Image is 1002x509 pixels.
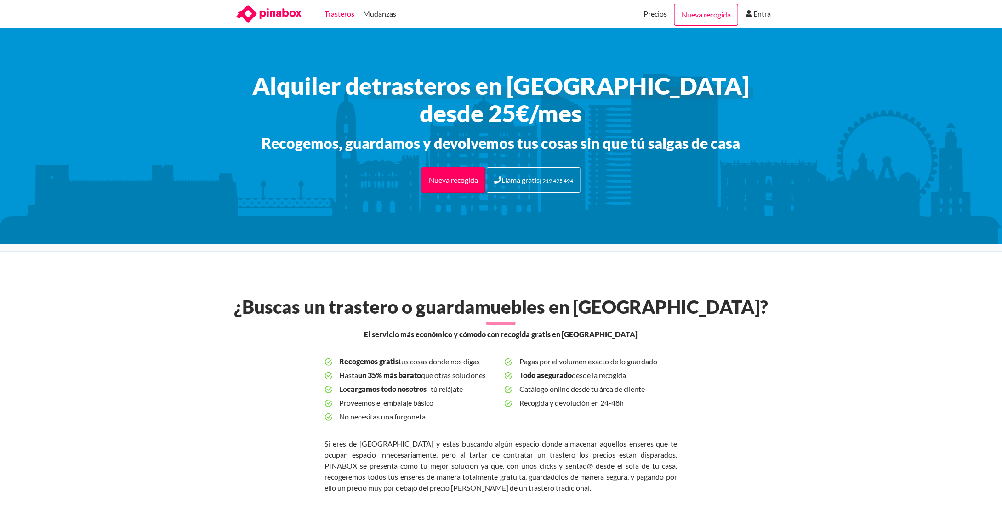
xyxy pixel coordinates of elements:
[519,368,677,382] span: desde la recogida
[364,329,638,340] span: El servicio más económico y cómodo con recogida gratis en [GEOGRAPHIC_DATA]
[325,438,677,493] p: Si eres de [GEOGRAPHIC_DATA] y estas buscando algún espacio donde almacenar aquellos enseres que ...
[225,72,777,127] h1: Alquiler de desde 25€/mes
[540,177,573,184] small: | 919 495 494
[340,396,497,410] span: Proveemos el embalaje básico
[340,410,497,424] span: No necesitas una furgoneta
[340,382,497,396] span: Lo - tú relájate
[519,382,677,396] span: Catálogo online desde tu área de cliente
[225,134,777,153] h3: Recogemos, guardamos y devolvemos tus cosas sin que tú salgas de casa
[487,167,581,193] a: Llama gratis| 919 495 494
[229,296,773,318] h2: ¿Buscas un trastero o guardamuebles en [GEOGRAPHIC_DATA]?
[340,368,497,382] span: Hasta que otras soluciones
[674,4,738,26] a: Nueva recogida
[340,357,399,366] b: Recogemos gratis
[519,371,572,379] b: Todo asegurado
[372,72,750,99] span: trasteros en [GEOGRAPHIC_DATA]
[347,385,427,393] b: cargamos todo nosotros
[421,167,485,193] a: Nueva recogida
[359,371,421,379] b: un 35% más barato
[837,392,1002,509] iframe: Chat Widget
[340,355,497,368] span: tus cosas donde nos digas
[519,396,677,410] span: Recogida y devolución en 24-48h
[519,355,677,368] span: Pagas por el volumen exacto de lo guardado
